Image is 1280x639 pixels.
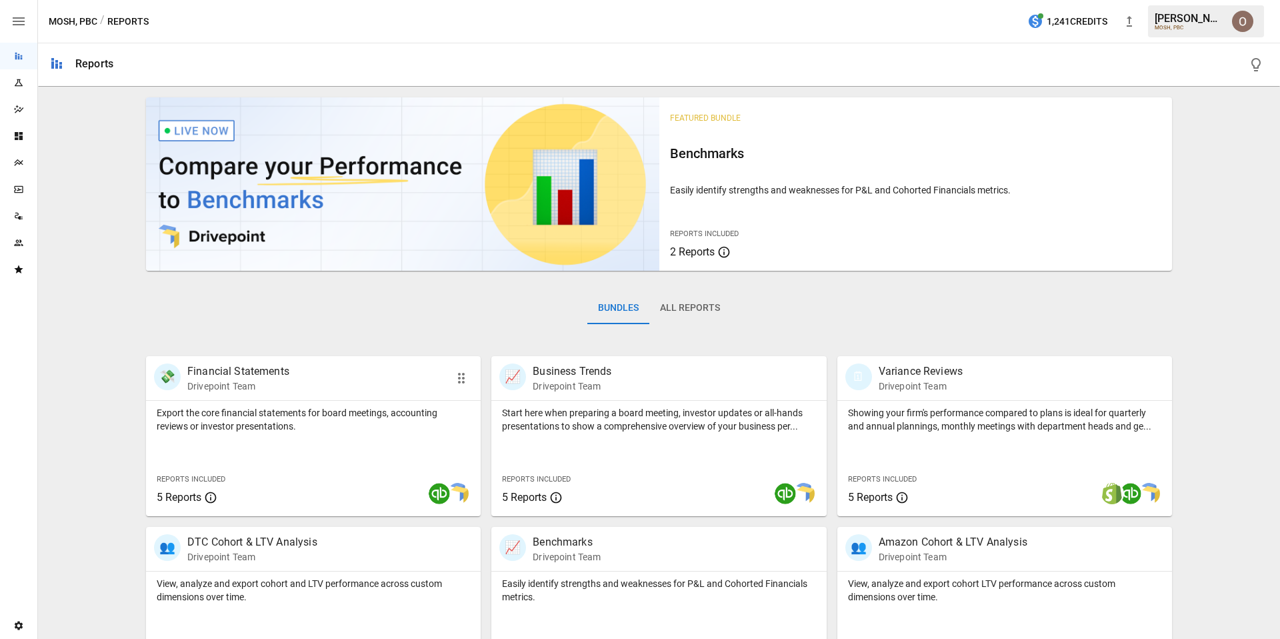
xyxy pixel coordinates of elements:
img: smart model [1139,483,1160,504]
span: Reports Included [157,475,225,484]
span: Reports Included [848,475,917,484]
p: View, analyze and export cohort LTV performance across custom dimensions over time. [848,577,1161,604]
p: Amazon Cohort & LTV Analysis [879,534,1027,550]
img: smart model [447,483,469,504]
span: Reports Included [502,475,571,484]
span: 5 Reports [157,491,201,504]
p: Benchmarks [533,534,601,550]
p: Drivepoint Team [533,550,601,564]
div: Reports [75,57,113,70]
p: Business Trends [533,364,611,380]
p: Drivepoint Team [187,550,317,564]
img: quickbooks [429,483,450,504]
button: All Reports [649,292,731,324]
button: MOSH, PBC [49,13,97,30]
div: 👥 [154,534,181,561]
div: 📈 [499,364,526,390]
p: Drivepoint Team [879,550,1027,564]
span: 5 Reports [848,491,893,504]
button: Oleksii Flok [1224,3,1261,40]
p: Easily identify strengths and weaknesses for P&L and Cohorted Financials metrics. [670,183,1162,197]
div: / [100,13,105,30]
div: [PERSON_NAME] [1155,12,1224,25]
div: 📈 [499,534,526,561]
p: Start here when preparing a board meeting, investor updates or all-hands presentations to show a ... [502,406,815,433]
button: New version available, click to update! [1116,8,1143,35]
span: 5 Reports [502,491,547,504]
img: smart model [793,483,815,504]
div: 💸 [154,364,181,390]
img: quickbooks [1120,483,1141,504]
p: View, analyze and export cohort and LTV performance across custom dimensions over time. [157,577,470,604]
p: Drivepoint Team [187,380,289,393]
img: Oleksii Flok [1232,11,1253,32]
span: Featured Bundle [670,113,741,123]
div: MOSH, PBC [1155,25,1224,31]
p: Drivepoint Team [533,380,611,393]
span: 1,241 Credits [1047,13,1107,30]
button: 1,241Credits [1022,9,1113,34]
img: shopify [1101,483,1123,504]
p: Easily identify strengths and weaknesses for P&L and Cohorted Financials metrics. [502,577,815,604]
p: Export the core financial statements for board meetings, accounting reviews or investor presentat... [157,406,470,433]
p: Drivepoint Team [879,380,963,393]
button: Bundles [587,292,649,324]
span: 2 Reports [670,245,715,258]
p: Showing your firm's performance compared to plans is ideal for quarterly and annual plannings, mo... [848,406,1161,433]
p: Financial Statements [187,364,289,380]
div: 🗓 [845,364,872,390]
span: Reports Included [670,229,739,238]
p: DTC Cohort & LTV Analysis [187,534,317,550]
h6: Benchmarks [670,143,1162,164]
img: video thumbnail [146,97,659,271]
p: Variance Reviews [879,364,963,380]
img: quickbooks [775,483,796,504]
div: 👥 [845,534,872,561]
